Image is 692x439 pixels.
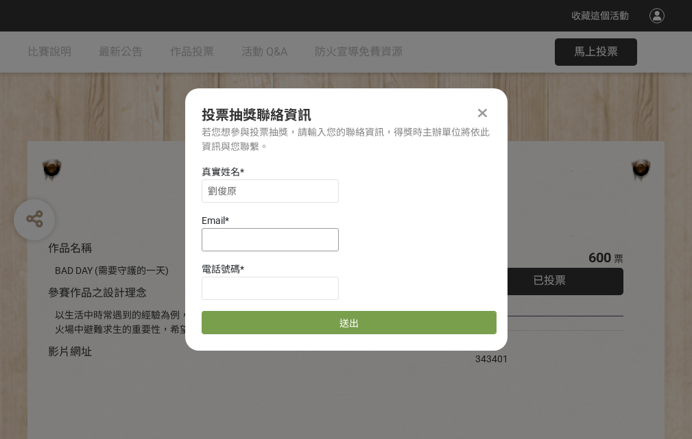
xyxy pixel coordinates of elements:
[574,45,618,58] span: 馬上投票
[48,286,147,299] span: 參賽作品之設計理念
[202,105,491,125] div: 投票抽獎聯絡資訊
[315,32,403,73] a: 防火宣導免費資源
[170,45,214,58] span: 作品投票
[55,264,434,278] div: BAD DAY (需要守護的一天)
[202,215,225,226] span: Email
[533,274,566,287] span: 已投票
[571,10,629,21] span: 收藏這個活動
[55,308,434,337] div: 以生活中時常遇到的經驗為例，透過對比的方式宣傳住宅用火災警報器、家庭逃生計畫及火場中避難求生的重要性，希望透過趣味的短影音讓更多人認識到更多的防火觀念。
[27,45,71,58] span: 比賽說明
[512,338,580,351] iframe: Facebook Share
[202,125,491,154] div: 若您想參與投票抽獎，請輸入您的聯絡資訊，得獎時主辦單位將依此資訊與您聯繫。
[48,345,92,358] span: 影片網址
[241,32,287,73] a: 活動 Q&A
[27,32,71,73] a: 比賽說明
[315,45,403,58] span: 防火宣導免費資源
[202,264,240,275] span: 電話號碼
[202,166,240,177] span: 真實姓名
[48,242,92,255] span: 作品名稱
[555,38,637,66] button: 馬上投票
[99,32,143,73] a: 最新公告
[614,253,623,264] span: 票
[241,45,287,58] span: 活動 Q&A
[588,249,611,266] span: 600
[99,45,143,58] span: 最新公告
[170,32,214,73] a: 作品投票
[202,311,497,334] button: 送出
